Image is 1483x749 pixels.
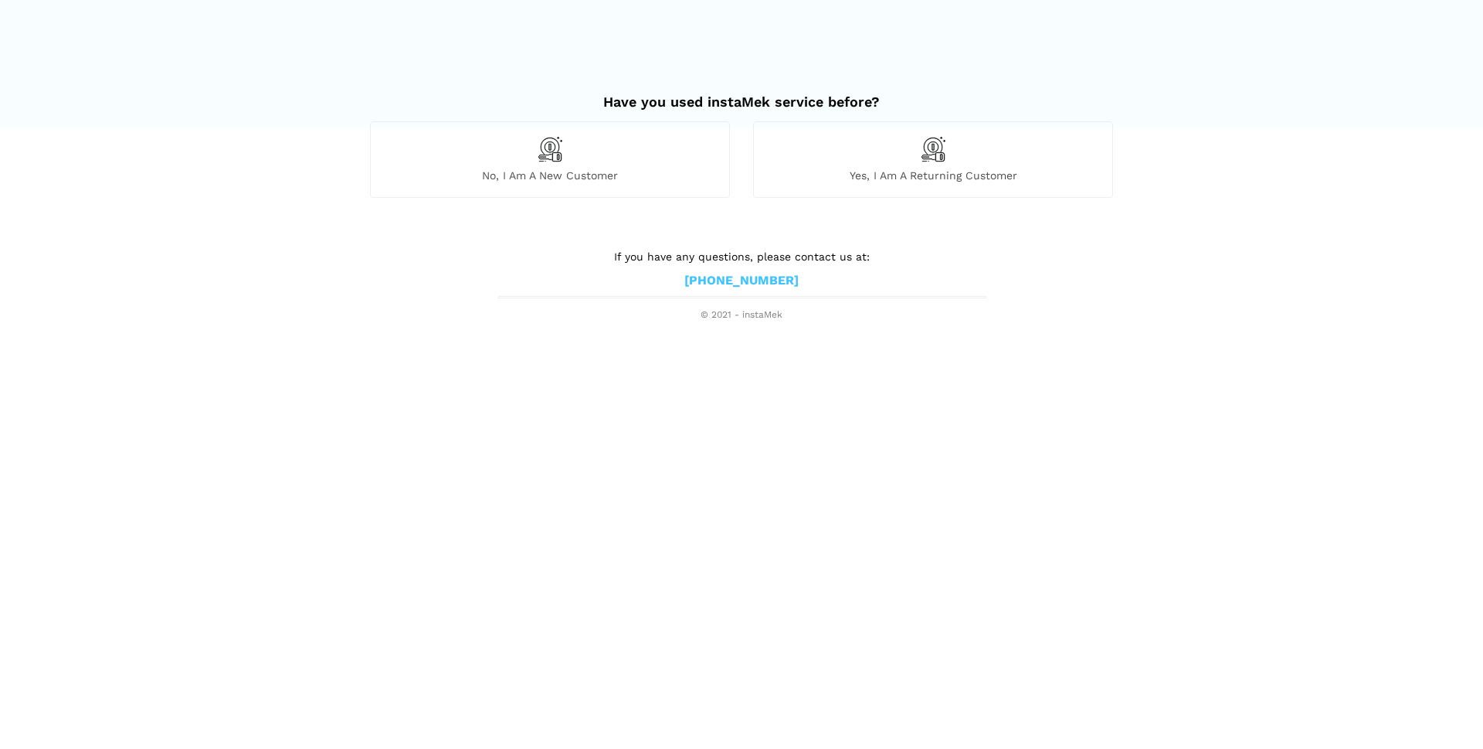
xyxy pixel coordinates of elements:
[498,248,985,265] p: If you have any questions, please contact us at:
[754,169,1112,182] span: Yes, I am a returning customer
[498,309,985,322] span: © 2021 - instaMek
[684,273,799,289] a: [PHONE_NUMBER]
[370,78,1113,111] h2: Have you used instaMek service before?
[371,169,729,182] span: No, I am a new customer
